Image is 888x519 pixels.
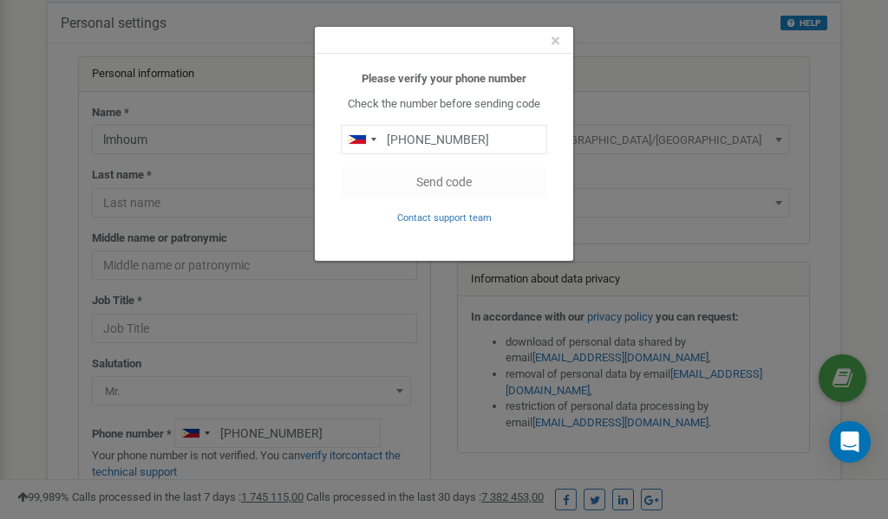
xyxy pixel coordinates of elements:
[341,167,547,197] button: Send code
[362,72,526,85] b: Please verify your phone number
[341,96,547,113] p: Check the number before sending code
[397,212,492,224] small: Contact support team
[397,211,492,224] a: Contact support team
[551,30,560,51] span: ×
[551,32,560,50] button: Close
[341,125,547,154] input: 0905 123 4567
[342,126,382,153] div: Telephone country code
[829,421,871,463] div: Open Intercom Messenger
